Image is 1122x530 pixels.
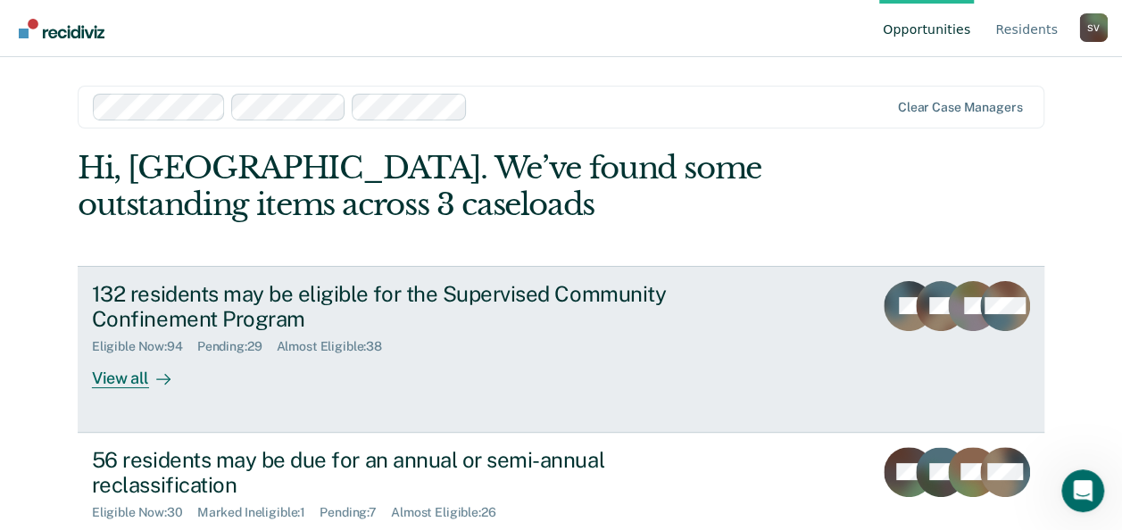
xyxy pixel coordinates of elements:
[92,447,719,499] div: 56 residents may be due for an annual or semi-annual reclassification
[320,505,391,520] div: Pending : 7
[92,505,197,520] div: Eligible Now : 30
[197,505,320,520] div: Marked Ineligible : 1
[391,505,511,520] div: Almost Eligible : 26
[78,150,852,223] div: Hi, [GEOGRAPHIC_DATA]. We’ve found some outstanding items across 3 caseloads
[1079,13,1108,42] button: Profile dropdown button
[92,354,192,389] div: View all
[898,100,1022,115] div: Clear case managers
[276,339,396,354] div: Almost Eligible : 38
[92,339,197,354] div: Eligible Now : 94
[78,266,1044,433] a: 132 residents may be eligible for the Supervised Community Confinement ProgramEligible Now:94Pend...
[92,281,719,333] div: 132 residents may be eligible for the Supervised Community Confinement Program
[1079,13,1108,42] div: S V
[197,339,277,354] div: Pending : 29
[1061,469,1104,512] iframe: Intercom live chat
[19,19,104,38] img: Recidiviz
